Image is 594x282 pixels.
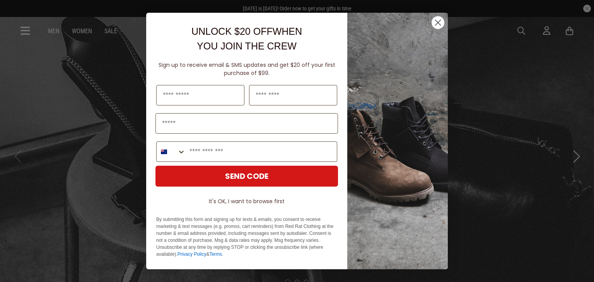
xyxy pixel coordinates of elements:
button: Close dialog [431,16,445,29]
span: UNLOCK $20 OFF [191,26,273,37]
img: f7662613-148e-4c88-9575-6c6b5b55a647.jpeg [347,13,448,269]
p: By submitting this form and signing up for texts & emails, you consent to receive marketing & tex... [156,216,337,258]
button: It's OK, I want to browse first [155,194,338,208]
button: SEND CODE [155,166,338,187]
img: New Zealand [161,149,167,155]
input: First Name [156,85,244,105]
span: WHEN [273,26,302,37]
span: YOU JOIN THE CREW [197,41,297,51]
button: Search Countries [157,142,186,161]
a: Privacy Policy [178,251,207,257]
input: Email [155,113,338,134]
a: Terms [209,251,222,257]
span: Sign up to receive email & SMS updates and get $20 off your first purchase of $99. [159,61,335,77]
